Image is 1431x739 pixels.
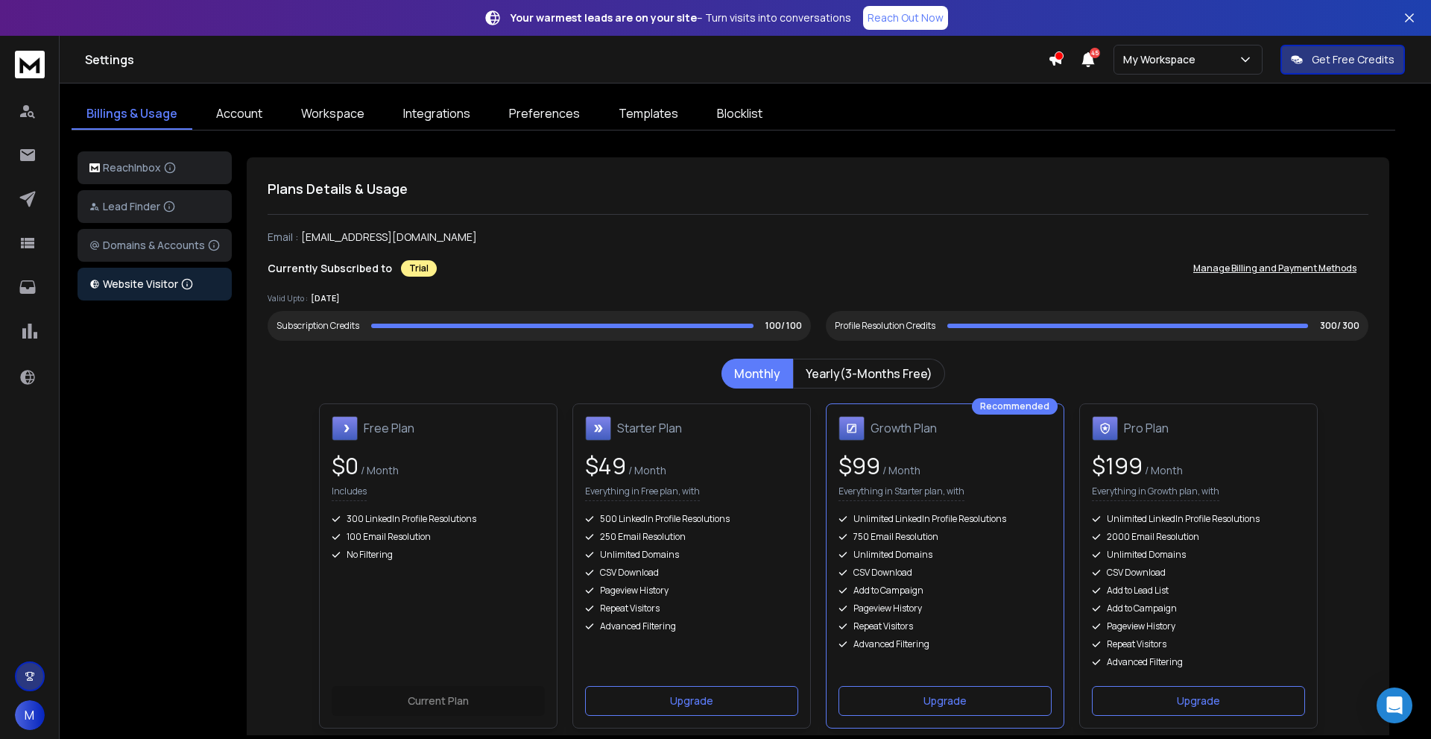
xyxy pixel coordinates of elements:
[1092,531,1305,543] div: 2000 Email Resolution
[1092,485,1219,501] p: Everything in Growth plan, with
[835,320,935,332] div: Profile Resolution Credits
[286,98,379,130] a: Workspace
[585,450,626,481] span: $ 49
[1092,603,1305,614] div: Add to Campaign
[838,485,964,501] p: Everything in Starter plan, with
[85,51,1048,69] h1: Settings
[332,513,545,525] div: 300 LinkedIn Profile Resolutions
[494,98,595,130] a: Preferences
[880,463,920,477] span: / Month
[72,98,192,130] a: Billings & Usage
[311,292,340,305] p: [DATE]
[332,549,545,561] div: No Filtering
[585,549,798,561] div: Unlimited Domains
[268,293,308,304] p: Valid Upto :
[604,98,693,130] a: Templates
[1143,463,1183,477] span: / Month
[838,513,1052,525] div: Unlimited LinkedIn Profile Resolutions
[301,230,477,245] p: [EMAIL_ADDRESS][DOMAIN_NAME]
[358,463,399,477] span: / Month
[585,603,798,614] div: Repeat Visitors
[617,419,682,437] h1: Starter Plan
[511,10,697,25] strong: Your warmest leads are on your site
[201,98,277,130] a: Account
[1092,620,1305,632] div: Pageview History
[1123,52,1201,67] p: My Workspace
[89,163,100,173] img: logo
[78,190,232,223] button: Lead Finder
[78,268,232,301] button: Website Visitor
[1320,320,1359,332] p: 300/ 300
[838,567,1052,579] div: CSV Download
[585,620,798,632] div: Advanced Filtering
[332,485,367,501] p: Includes
[1092,638,1305,650] div: Repeat Visitors
[585,585,798,597] div: Pageview History
[1193,262,1356,274] p: Manage Billing and Payment Methods
[1092,656,1305,668] div: Advanced Filtering
[268,230,298,245] p: Email :
[585,485,700,501] p: Everything in Free plan, with
[364,419,414,437] h1: Free Plan
[838,549,1052,561] div: Unlimited Domains
[972,398,1058,415] div: Recommended
[1377,688,1412,723] div: Open Intercom Messenger
[838,450,880,481] span: $ 99
[626,463,666,477] span: / Month
[838,531,1052,543] div: 750 Email Resolution
[838,638,1052,650] div: Advanced Filtering
[838,603,1052,614] div: Pageview History
[585,416,611,441] img: Starter Plan icon
[401,260,437,277] div: Trial
[702,98,777,130] a: Blocklist
[1092,513,1305,525] div: Unlimited LinkedIn Profile Resolutions
[765,320,802,332] p: 100/ 100
[268,178,1368,199] h1: Plans Details & Usage
[1092,450,1143,481] span: $ 199
[838,620,1052,632] div: Repeat Visitors
[78,151,232,184] button: ReachInbox
[1092,585,1305,597] div: Add to Lead List
[268,261,392,276] p: Currently Subscribed to
[1181,254,1368,283] button: Manage Billing and Payment Methods
[1092,686,1305,716] button: Upgrade
[332,531,545,543] div: 100 Email Resolution
[863,6,948,30] a: Reach Out Now
[332,450,358,481] span: $ 0
[1280,45,1405,75] button: Get Free Credits
[793,359,945,389] button: Yearly(3-Months Free)
[838,686,1052,716] button: Upgrade
[1312,52,1394,67] p: Get Free Credits
[15,700,45,730] button: M
[585,686,798,716] button: Upgrade
[332,416,358,441] img: Free Plan icon
[585,531,798,543] div: 250 Email Resolution
[585,567,798,579] div: CSV Download
[871,419,937,437] h1: Growth Plan
[1090,48,1100,58] span: 45
[1092,567,1305,579] div: CSV Download
[585,513,798,525] div: 500 LinkedIn Profile Resolutions
[838,585,1052,597] div: Add to Campaign
[15,51,45,78] img: logo
[1124,419,1169,437] h1: Pro Plan
[868,10,944,25] p: Reach Out Now
[277,320,359,332] div: Subscription Credits
[838,416,865,441] img: Growth Plan icon
[388,98,485,130] a: Integrations
[511,10,851,25] p: – Turn visits into conversations
[78,229,232,262] button: Domains & Accounts
[1092,416,1118,441] img: Pro Plan icon
[1092,549,1305,561] div: Unlimited Domains
[721,359,793,389] button: Monthly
